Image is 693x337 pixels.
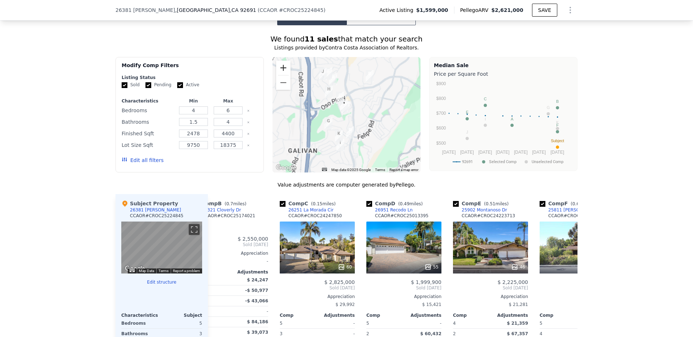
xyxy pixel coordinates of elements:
span: $ 24,247 [247,277,268,283]
span: $ 2,550,000 [237,236,268,242]
div: Comp F [540,200,598,207]
div: - [319,318,355,328]
strong: 11 sales [305,35,338,43]
span: Map data ©2025 Google [331,168,371,172]
text: Subject [551,139,564,143]
text: $500 [436,141,446,146]
a: Terms (opens in new tab) [158,269,169,273]
div: Bedrooms [122,105,175,115]
img: Google [123,264,147,273]
a: 26951 Recodo Ln [366,207,413,213]
text: [DATE] [514,150,528,155]
div: 25811 [PERSON_NAME] [548,207,600,213]
text: [DATE] [532,150,546,155]
text: [DATE] [442,150,456,155]
div: - [193,256,268,266]
text: 92691 [462,159,473,164]
a: 26251 La Morada Cir [280,207,334,213]
a: Open this area in Google Maps (opens a new window) [274,163,298,172]
input: Sold [122,82,127,88]
span: $ 67,357 [507,331,528,336]
span: $2,621,000 [491,7,523,13]
span: Sold [DATE] [193,242,268,248]
label: Active [177,82,199,88]
a: Report a map error [389,168,418,172]
span: 0.7 [226,201,233,206]
a: Open this area in Google Maps (opens a new window) [123,264,147,273]
span: $ 39,073 [247,330,268,335]
text: [DATE] [478,150,492,155]
div: Bedrooms [121,318,160,328]
button: Keyboard shortcuts [130,269,135,272]
span: Pellego ARV [460,6,492,14]
span: 0.51 [486,201,496,206]
div: CCAOR # CROC25101759 [548,213,602,219]
div: Map [121,222,202,273]
span: 0.63 [572,201,582,206]
div: Comp [540,312,577,318]
div: 3 [193,285,229,296]
button: Clear [247,144,250,147]
div: Appreciation [280,294,355,299]
div: - [232,306,268,316]
span: -$ 43,066 [245,298,268,303]
text: [DATE] [496,150,510,155]
button: Keyboard shortcuts [322,168,327,171]
div: 26951 Recodo Ln [375,207,413,213]
div: Comp [280,312,317,318]
text: A [511,117,514,121]
div: Adjustments [577,312,615,318]
div: Appreciation [366,294,441,299]
div: Subject [162,312,202,318]
button: Map Data [139,268,154,273]
span: 5 [280,321,283,326]
span: $ 84,186 [247,319,268,324]
span: ( miles) [481,201,511,206]
a: 27321 Cloverly Dr [193,207,241,213]
span: , [GEOGRAPHIC_DATA] [175,6,256,14]
div: 60 [338,263,352,271]
button: Clear [247,109,250,112]
div: 26251 La Morada Cir [288,207,334,213]
div: Adjustments [317,312,355,318]
div: Listings provided by Contra Costa Association of Realtors . [115,44,577,51]
div: 26631 La Sierra Dr [324,117,332,130]
span: CCAOR [260,7,278,13]
div: CCAOR # CROC24247850 [288,213,342,219]
div: CCAOR # CROC24223713 [462,213,515,219]
div: 26122 Cresta Verde [325,86,333,98]
div: Modify Comp Filters [122,62,258,75]
span: 4 [453,321,456,326]
span: $ 29,992 [336,302,355,307]
text: F [556,123,559,127]
div: CCAOR # CROC25013395 [375,213,428,219]
span: # CROC25224845 [279,7,323,13]
div: 55 [424,263,439,271]
input: Active [177,82,183,88]
div: Max [212,98,244,104]
text: $700 [436,111,446,116]
span: Sold [DATE] [540,285,615,291]
svg: A chart. [434,79,573,169]
div: 25826 Serenata Dr [319,68,327,80]
label: Sold [122,82,140,88]
text: B [556,99,559,104]
div: ( ) [258,6,326,14]
span: Sold [DATE] [453,285,528,291]
div: Adjustments [404,312,441,318]
span: $ 21,359 [507,321,528,326]
div: 25902 Montanoso Dr [462,207,507,213]
span: , CA 92691 [230,7,256,13]
div: Bathrooms [122,117,175,127]
div: Adjustments [231,269,268,275]
div: CCAOR # CROC25224845 [130,213,183,219]
div: 26411 Payaso Ln [342,101,350,114]
div: 26381 [PERSON_NAME] [130,207,181,213]
text: Selected Comp [489,159,517,164]
text: $600 [436,126,446,131]
div: 26381 Amapola Ln [340,99,348,111]
div: Characteristics [122,98,175,104]
a: Report a problem [173,269,200,273]
div: 25902 Montanoso Dr [329,73,337,85]
button: Edit structure [121,279,202,285]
